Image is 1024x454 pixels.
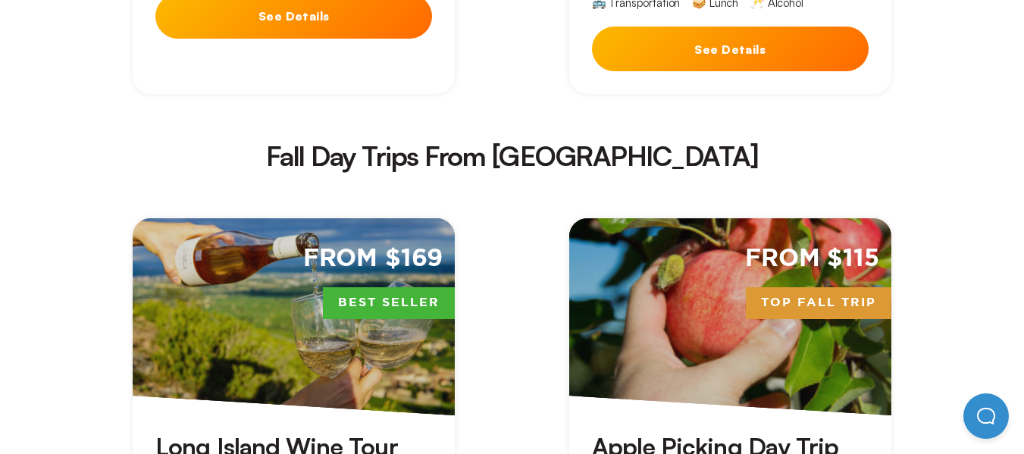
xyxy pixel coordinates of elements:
iframe: Help Scout Beacon - Open [963,393,1009,439]
button: See Details [592,27,869,71]
span: From $169 [303,243,443,275]
span: Best Seller [323,287,455,319]
span: Top Fall Trip [746,287,891,319]
h2: Fall Day Trips From [GEOGRAPHIC_DATA] [100,142,924,170]
span: From $115 [745,243,879,275]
